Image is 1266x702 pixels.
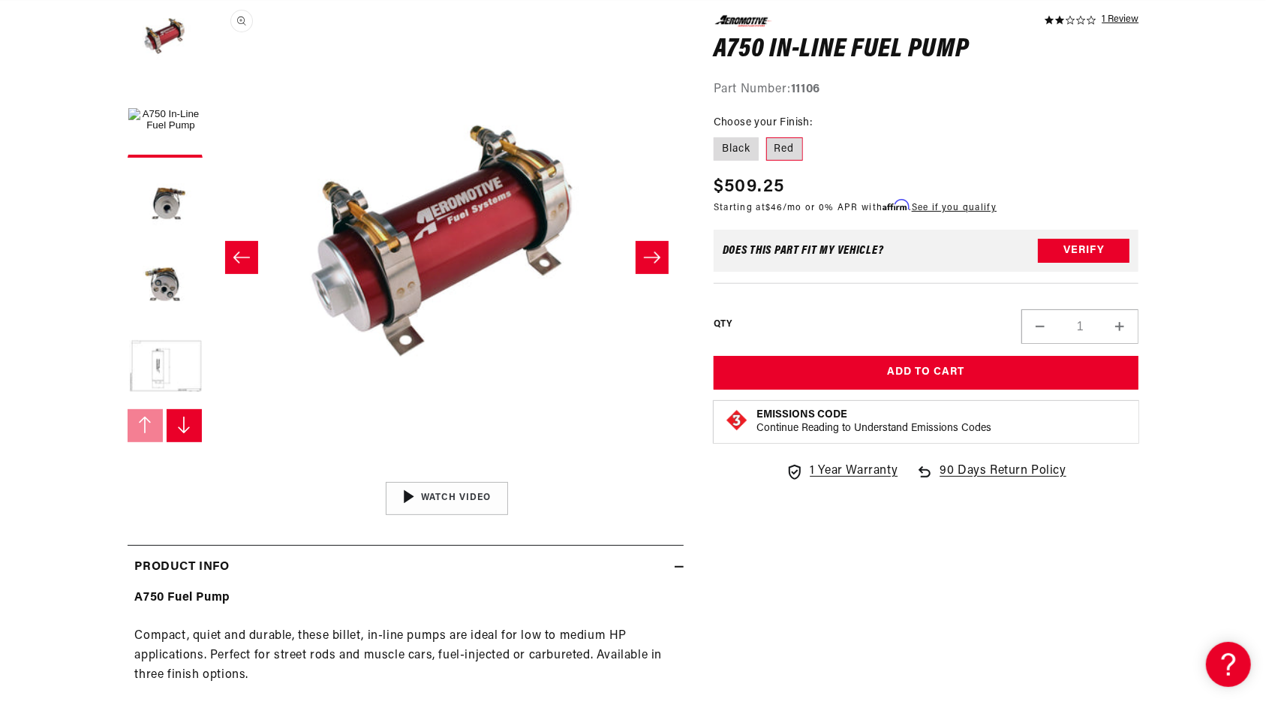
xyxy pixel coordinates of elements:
strong: 11106 [791,83,820,95]
span: 90 Days Return Policy [940,461,1066,496]
strong: Emissions Code [756,408,847,420]
legend: Choose your Finish: [714,114,814,130]
a: 1 Year Warranty [786,461,898,481]
button: Load image 2 in gallery view [128,165,203,240]
a: 1 reviews [1102,15,1138,26]
a: 90 Days Return Policy [916,461,1066,496]
span: $509.25 [714,173,785,200]
span: Affirm [883,200,910,211]
button: Load image 3 in gallery view [128,248,203,323]
p: Continue Reading to Understand Emissions Codes [756,421,991,435]
span: $46 [765,203,783,212]
button: Slide left [225,241,258,274]
button: Load image 5 in gallery view [128,330,203,405]
button: Add to Cart [714,356,1139,390]
button: Emissions CodeContinue Reading to Understand Emissions Codes [756,408,991,435]
button: Verify [1038,239,1129,263]
button: Slide right [636,241,669,274]
label: Black [714,137,759,161]
strong: A750 Fuel Pump [135,592,230,604]
h1: A750 In-Line Fuel Pump [714,38,1139,62]
h2: Product Info [135,558,230,577]
p: Starting at /mo or 0% APR with . [714,200,997,215]
div: Does This part fit My vehicle? [723,245,884,257]
button: Load image 1 in gallery view [128,83,203,158]
a: See if you qualify - Learn more about Affirm Financing (opens in modal) [912,203,997,212]
span: 1 Year Warranty [810,461,898,481]
button: Slide right [167,409,203,442]
summary: Product Info [128,546,684,589]
div: Part Number: [714,80,1139,100]
button: Slide left [128,409,164,442]
img: Emissions code [725,408,749,432]
label: Red [766,137,803,161]
label: QTY [714,318,732,330]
